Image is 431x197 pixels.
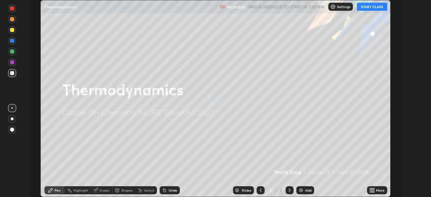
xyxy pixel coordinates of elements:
p: Thermodynamics [44,4,76,9]
img: class-settings-icons [330,4,336,9]
p: Recording [227,4,245,9]
div: / [275,188,277,192]
p: Settings [337,5,350,8]
div: Slides [242,189,251,192]
div: More [376,189,385,192]
div: Eraser [100,189,110,192]
h5: WAS SCHEDULED TO START AT 1:00 PM [248,4,324,10]
div: Shapes [121,189,133,192]
img: add-slide-button [298,188,304,193]
div: Add [305,189,311,192]
img: recording.375f2c34.svg [220,4,225,9]
button: START CLASS [357,3,387,11]
div: Pen [55,189,61,192]
div: 2 [267,188,274,192]
div: Select [144,189,154,192]
div: Highlight [73,189,88,192]
div: 2 [279,187,283,193]
div: Undo [169,189,177,192]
